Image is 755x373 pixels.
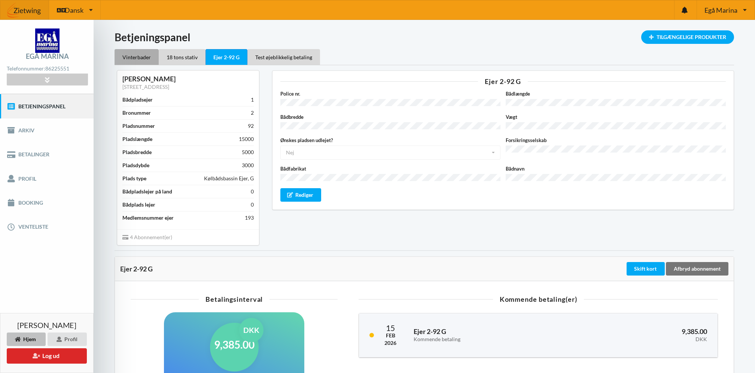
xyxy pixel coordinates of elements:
div: Ejer 2-92 G [206,49,247,65]
div: Bronummer [122,109,151,117]
div: Feb [384,332,396,339]
a: [STREET_ADDRESS] [122,84,169,90]
div: 2026 [384,339,396,347]
div: 18 tons stativ [159,49,206,65]
div: Ejer 2-92 G [280,78,726,85]
div: Kommende betaling [414,336,566,343]
div: Plads type [122,175,146,182]
div: 5000 [242,148,254,156]
label: Bådfabrikat [280,165,500,172]
span: 4 Abonnement(er) [122,234,172,240]
div: Bådpladslejer på land [122,188,172,195]
label: Bådbredde [280,113,500,121]
div: 15000 [239,135,254,143]
div: 3000 [242,162,254,169]
div: Skift kort [627,262,665,276]
div: Bådplads lejer [122,201,155,208]
div: Kommende betaling(er) [359,296,718,303]
button: Log ud [7,348,87,364]
div: [PERSON_NAME] [122,75,254,83]
div: 2 [251,109,254,117]
div: Pladsbredde [122,148,152,156]
label: Bådnavn [506,165,726,172]
div: Tilgængelige Produkter [641,30,734,44]
div: DKK [576,336,707,343]
span: Egå Marina [704,7,737,13]
div: 193 [245,214,254,222]
h1: 9,385.00 [214,338,255,351]
div: Betalingsinterval [131,296,338,303]
label: Vægt [506,113,726,121]
span: [PERSON_NAME] [17,321,76,329]
label: Police nr. [280,90,500,97]
div: Vinterbader [115,49,159,65]
div: Test øjeblikkelig betaling [247,49,320,65]
label: Forsikringsselskab [506,136,726,144]
div: Bådpladsejer [122,96,153,103]
div: 0 [251,188,254,195]
div: Kølbådsbassin Ejer, G [204,175,254,182]
div: Profil [48,333,87,346]
strong: 86225551 [45,65,69,72]
label: Ønskes pladsen udlejet? [280,136,500,144]
div: 15 [384,324,396,332]
div: Pladslængde [122,135,152,143]
div: Afbryd abonnement [666,262,728,276]
div: 92 [248,122,254,130]
div: DKK [239,318,264,342]
div: Telefonnummer: [7,64,88,74]
div: Hjem [7,333,46,346]
div: 0 [251,201,254,208]
h1: Betjeningspanel [115,30,734,44]
div: Pladsnummer [122,122,155,130]
div: Egå Marina [26,53,69,60]
h3: Ejer 2-92 G [414,327,566,342]
span: Dansk [65,7,83,13]
div: 1 [251,96,254,103]
div: Ejer 2-92 G [120,265,625,273]
div: Medlemsnummer ejer [122,214,174,222]
div: Rediger [280,188,322,202]
div: Pladsdybde [122,162,149,169]
img: logo [35,28,60,53]
label: Bådlængde [506,90,726,97]
h3: 9,385.00 [576,327,707,342]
